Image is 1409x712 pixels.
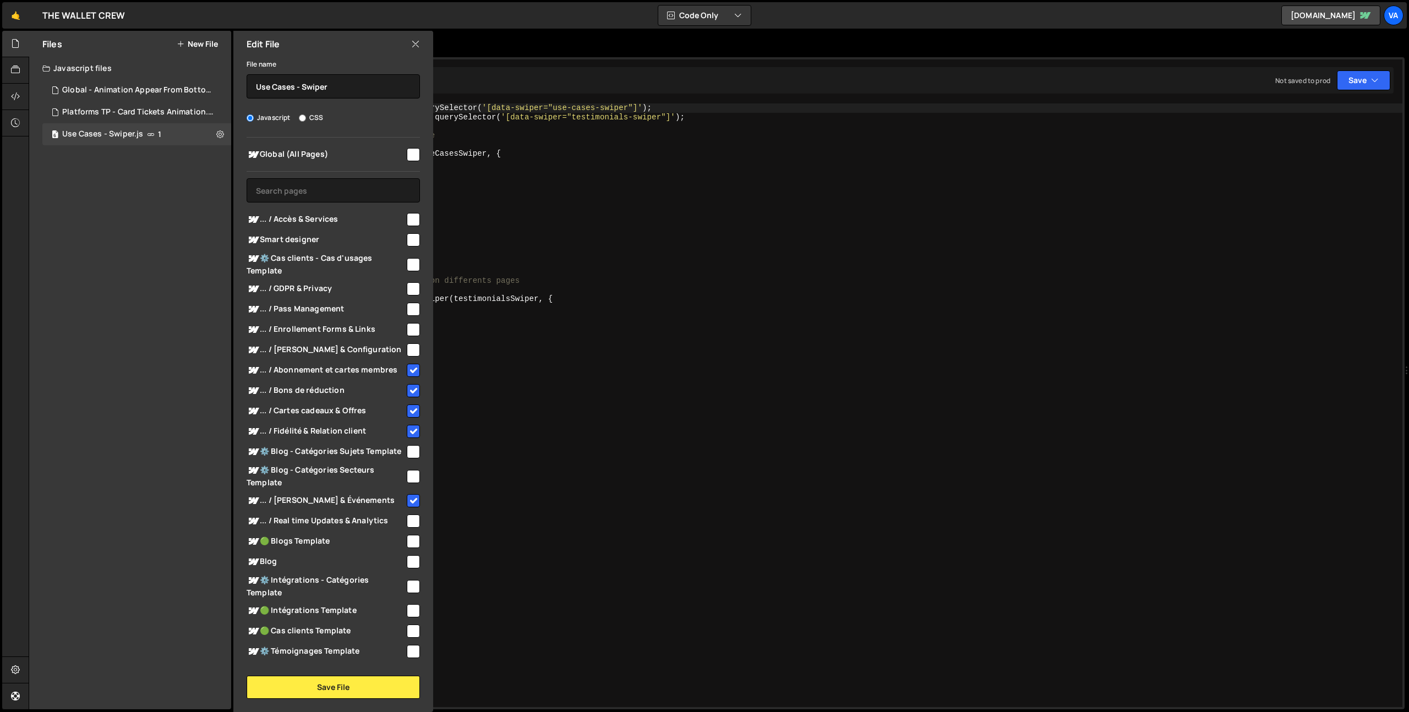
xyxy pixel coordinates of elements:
span: ... / Real time Updates & Analytics [247,514,405,528]
div: Not saved to prod [1275,76,1330,85]
span: Blog [247,555,405,568]
button: Save [1337,70,1390,90]
label: File name [247,59,276,70]
span: ⚙️ Blog - Catégories Sujets Template [247,445,405,458]
div: Use Cases - Swiper.js [62,129,143,139]
span: Global (All Pages) [247,148,405,161]
span: 🟢 Intégrations Template [247,604,405,617]
span: ... / Cartes cadeaux & Offres [247,404,405,418]
span: ... / Accès & Services [247,213,405,226]
span: ... / Enrollement Forms & Links [247,323,405,336]
span: ... / [PERSON_NAME] & Événements [247,494,405,507]
input: Search pages [247,178,420,202]
span: 1 [158,130,161,139]
span: ... / Bons de réduction [247,384,405,397]
label: Javascript [247,112,291,123]
span: ⚙️ Cas clients - Cas d'usages Template [247,252,405,276]
div: Javascript files [29,57,231,79]
span: ... / Fidélité & Relation client [247,425,405,438]
a: 🤙 [2,2,29,29]
h2: Files [42,38,62,50]
span: 6 [52,131,58,140]
span: ... / [PERSON_NAME] & Configuration [247,343,405,357]
span: ⚙️ Blog - Catégories Secteurs Template [247,464,405,488]
h2: Edit File [247,38,280,50]
div: 16324/44234.js [42,101,235,123]
input: CSS [299,114,306,122]
span: ... / GDPR & Privacy [247,282,405,295]
span: Smart designer [247,233,405,247]
button: New File [177,40,218,48]
a: Va [1384,6,1403,25]
input: Javascript [247,114,254,122]
div: 16324/44136.js [42,123,231,145]
span: ... / Pass Management [247,303,405,316]
span: 🟢 Cas clients Template [247,625,405,638]
span: ... / Abonnement et cartes membres [247,364,405,377]
button: Code Only [658,6,751,25]
a: [DOMAIN_NAME] [1281,6,1380,25]
input: Name [247,74,420,98]
label: CSS [299,112,323,123]
span: ⚙️ Témoignages Template [247,645,405,658]
div: Global - Animation Appear From Bottom.js [62,85,214,95]
div: 16324/44231.js [42,79,235,101]
button: Save File [247,676,420,699]
div: Platforms TP - Card Tickets Animation.js [62,107,214,117]
span: 🟢 Blogs Template [247,535,405,548]
span: ⚙️ Intégrations - Catégories Template [247,574,405,598]
div: THE WALLET CREW [42,9,125,22]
